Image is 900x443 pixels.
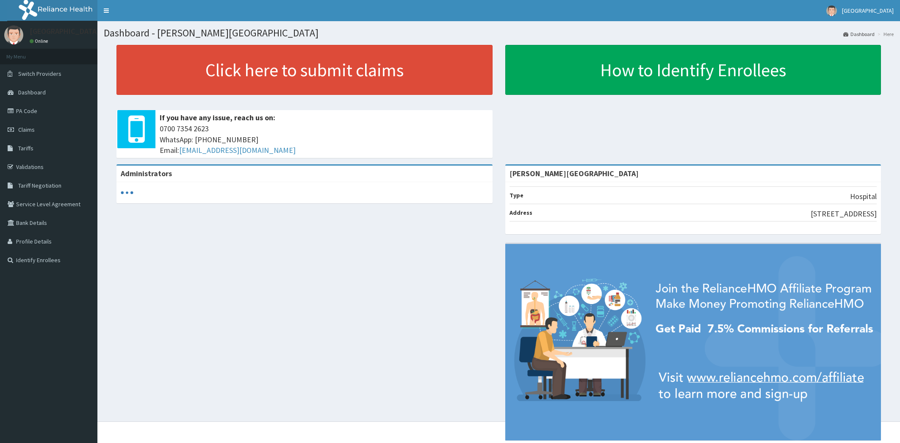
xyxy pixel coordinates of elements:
[510,209,532,216] b: Address
[18,144,33,152] span: Tariffs
[505,244,881,440] img: provider-team-banner.png
[160,113,275,122] b: If you have any issue, reach us on:
[30,38,50,44] a: Online
[121,169,172,178] b: Administrators
[510,169,639,178] strong: [PERSON_NAME][GEOGRAPHIC_DATA]
[30,28,100,35] p: [GEOGRAPHIC_DATA]
[18,70,61,78] span: Switch Providers
[18,89,46,96] span: Dashboard
[811,208,877,219] p: [STREET_ADDRESS]
[160,123,488,156] span: 0700 7354 2623 WhatsApp: [PHONE_NUMBER] Email:
[842,7,894,14] span: [GEOGRAPHIC_DATA]
[104,28,894,39] h1: Dashboard - [PERSON_NAME][GEOGRAPHIC_DATA]
[116,45,493,95] a: Click here to submit claims
[850,191,877,202] p: Hospital
[505,45,881,95] a: How to Identify Enrollees
[18,182,61,189] span: Tariff Negotiation
[18,126,35,133] span: Claims
[843,30,875,38] a: Dashboard
[875,30,894,38] li: Here
[121,186,133,199] svg: audio-loading
[510,191,523,199] b: Type
[179,145,296,155] a: [EMAIL_ADDRESS][DOMAIN_NAME]
[4,25,23,44] img: User Image
[826,6,837,16] img: User Image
